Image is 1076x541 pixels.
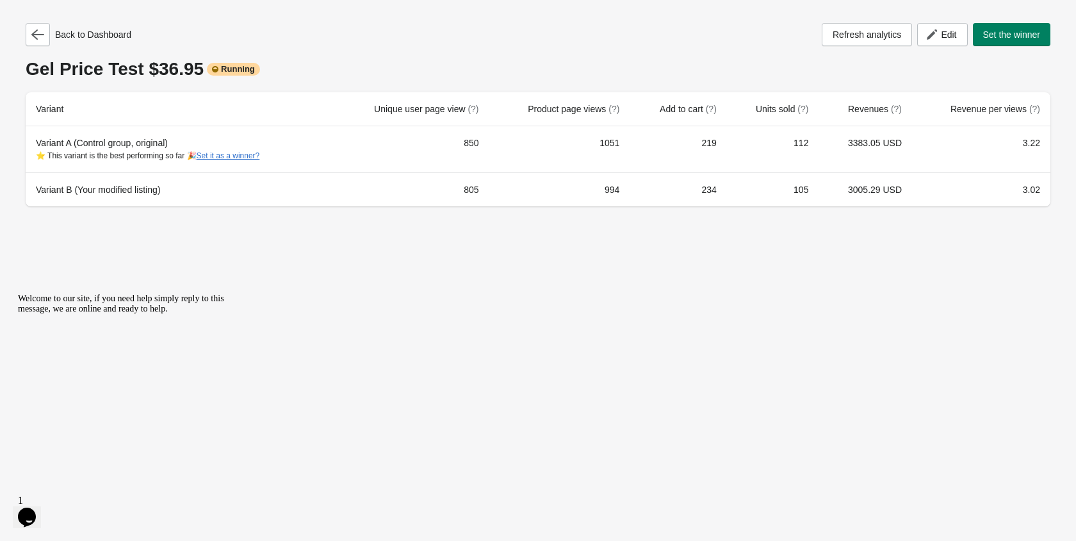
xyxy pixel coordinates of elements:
div: Running [207,63,260,76]
td: 3.22 [912,126,1050,172]
button: Edit [917,23,967,46]
iframe: chat widget [13,288,243,483]
span: (?) [706,104,717,114]
td: 3.02 [912,172,1050,206]
span: Edit [941,29,956,40]
span: (?) [468,104,478,114]
span: (?) [1029,104,1040,114]
button: Set it as a winner? [197,151,260,160]
span: (?) [891,104,902,114]
td: 219 [630,126,726,172]
div: Welcome to our site, if you need help simply reply to this message, we are online and ready to help. [5,5,236,26]
span: Unique user page view [374,104,478,114]
button: Refresh analytics [822,23,912,46]
span: Welcome to our site, if you need help simply reply to this message, we are online and ready to help. [5,5,211,25]
span: (?) [797,104,808,114]
span: Revenues [848,104,902,114]
span: Units sold [756,104,808,114]
button: Set the winner [973,23,1051,46]
span: Product page views [528,104,619,114]
td: 994 [489,172,630,206]
div: Gel Price Test $36.95 [26,59,1050,79]
td: 112 [727,126,819,172]
div: Variant B (Your modified listing) [36,183,322,196]
td: 105 [727,172,819,206]
td: 805 [332,172,489,206]
span: Revenue per views [950,104,1040,114]
iframe: chat widget [13,490,54,528]
span: Set the winner [983,29,1041,40]
span: Add to cart [660,104,717,114]
span: (?) [608,104,619,114]
div: Back to Dashboard [26,23,131,46]
td: 3383.05 USD [819,126,912,172]
span: Refresh analytics [833,29,901,40]
div: ⭐ This variant is the best performing so far 🎉 [36,149,322,162]
td: 3005.29 USD [819,172,912,206]
td: 234 [630,172,726,206]
th: Variant [26,92,332,126]
div: Variant A (Control group, original) [36,137,322,162]
td: 850 [332,126,489,172]
td: 1051 [489,126,630,172]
